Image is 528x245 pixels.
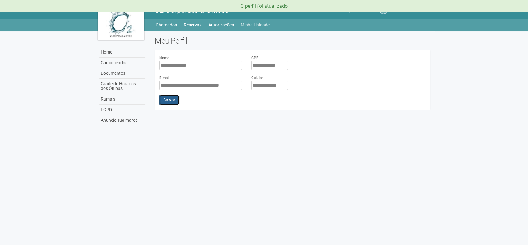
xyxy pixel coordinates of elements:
[251,75,263,81] label: Celular
[99,105,145,115] a: LGPD
[159,55,169,61] label: Nome
[99,58,145,68] a: Comunicados
[159,75,169,81] label: E-mail
[184,21,201,29] a: Reservas
[251,55,258,61] label: CPF
[99,94,145,105] a: Ramais
[155,36,430,45] h2: Meu Perfil
[241,21,270,29] a: Minha Unidade
[159,95,179,105] button: Salvar
[99,79,145,94] a: Grade de Horários dos Ônibus
[99,68,145,79] a: Documentos
[208,21,234,29] a: Autorizações
[98,3,144,40] img: logo.jpg
[99,115,145,125] a: Anuncie sua marca
[99,47,145,58] a: Home
[156,21,177,29] a: Chamados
